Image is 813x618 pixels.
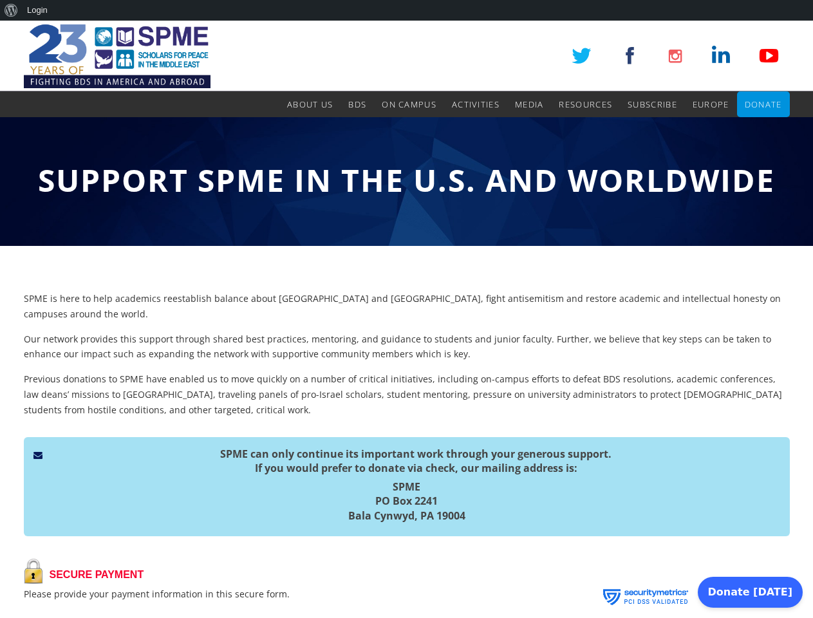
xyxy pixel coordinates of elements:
span: Support SPME in the U.S. and Worldwide [38,159,775,201]
span: BDS [348,98,366,110]
span: On Campus [382,98,436,110]
a: Europe [693,91,729,117]
a: Subscribe [628,91,677,117]
a: On Campus [382,91,436,117]
a: BDS [348,91,366,117]
span: Donate [745,98,782,110]
h5: SPME PO Box 2241 Bala Cynwyd, PA 19004 [33,480,780,523]
p: SPME is here to help academics reestablish balance about [GEOGRAPHIC_DATA] and [GEOGRAPHIC_DATA],... [24,291,790,322]
span: Media [515,98,544,110]
h5: SPME can only continue its important work through your generous support. If you would prefer to d... [33,447,780,476]
p: Our network provides this support through shared best practices, mentoring, and guidance to stude... [24,332,790,362]
a: About Us [287,91,333,117]
a: Media [515,91,544,117]
span: Subscribe [628,98,677,110]
span: About Us [287,98,333,110]
img: SPME [24,21,210,91]
a: Resources [559,91,612,117]
span: Activities [452,98,500,110]
a: Activities [452,91,500,117]
span: Europe [693,98,729,110]
p: Previous donations to SPME have enabled us to move quickly on a number of critical initiatives, i... [24,371,790,417]
a: Donate [745,91,782,117]
span: Resources [559,98,612,110]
